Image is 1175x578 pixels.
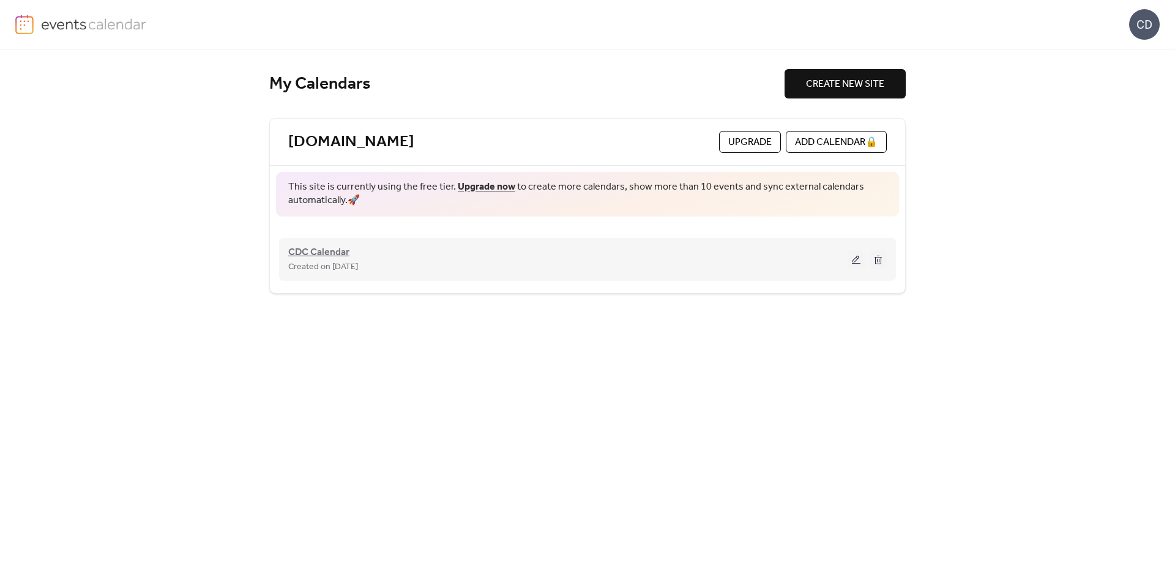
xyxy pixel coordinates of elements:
[288,260,358,275] span: Created on [DATE]
[458,177,515,196] a: Upgrade now
[41,15,147,33] img: logo-type
[288,132,414,152] a: [DOMAIN_NAME]
[15,15,34,34] img: logo
[785,69,906,98] button: CREATE NEW SITE
[719,131,781,153] button: Upgrade
[1129,9,1160,40] div: CD
[288,245,349,260] span: CDC Calendar
[288,180,887,208] span: This site is currently using the free tier. to create more calendars, show more than 10 events an...
[288,249,349,256] a: CDC Calendar
[806,77,884,92] span: CREATE NEW SITE
[728,135,772,150] span: Upgrade
[269,73,785,95] div: My Calendars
